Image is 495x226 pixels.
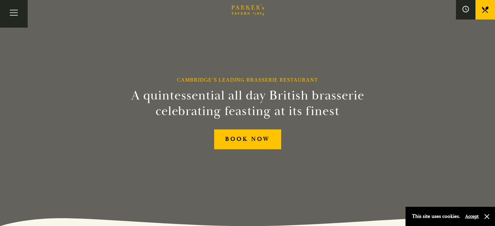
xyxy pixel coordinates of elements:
h2: A quintessential all day British brasserie celebrating feasting at its finest [99,88,396,119]
p: This site uses cookies. [412,212,460,221]
a: BOOK NOW [214,129,281,149]
button: Accept [465,213,479,219]
h1: Cambridge’s Leading Brasserie Restaurant [177,77,318,83]
button: Close and accept [484,213,490,220]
